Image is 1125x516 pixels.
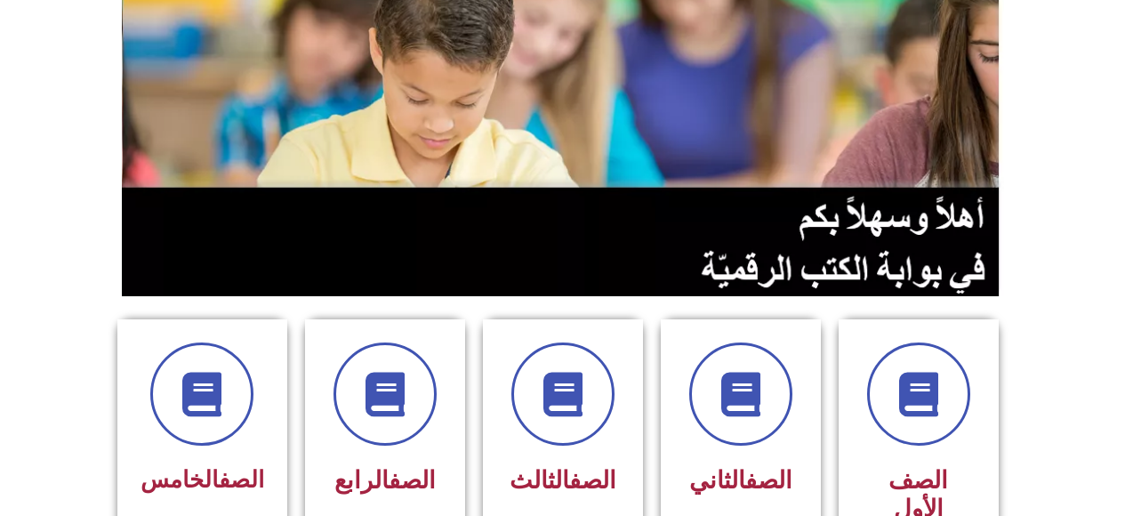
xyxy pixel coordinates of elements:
span: الرابع [334,466,436,495]
a: الصف [219,466,264,493]
span: الخامس [141,466,264,493]
a: الصف [389,466,436,495]
a: الصف [745,466,792,495]
a: الصف [569,466,616,495]
span: الثاني [689,466,792,495]
span: الثالث [510,466,616,495]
